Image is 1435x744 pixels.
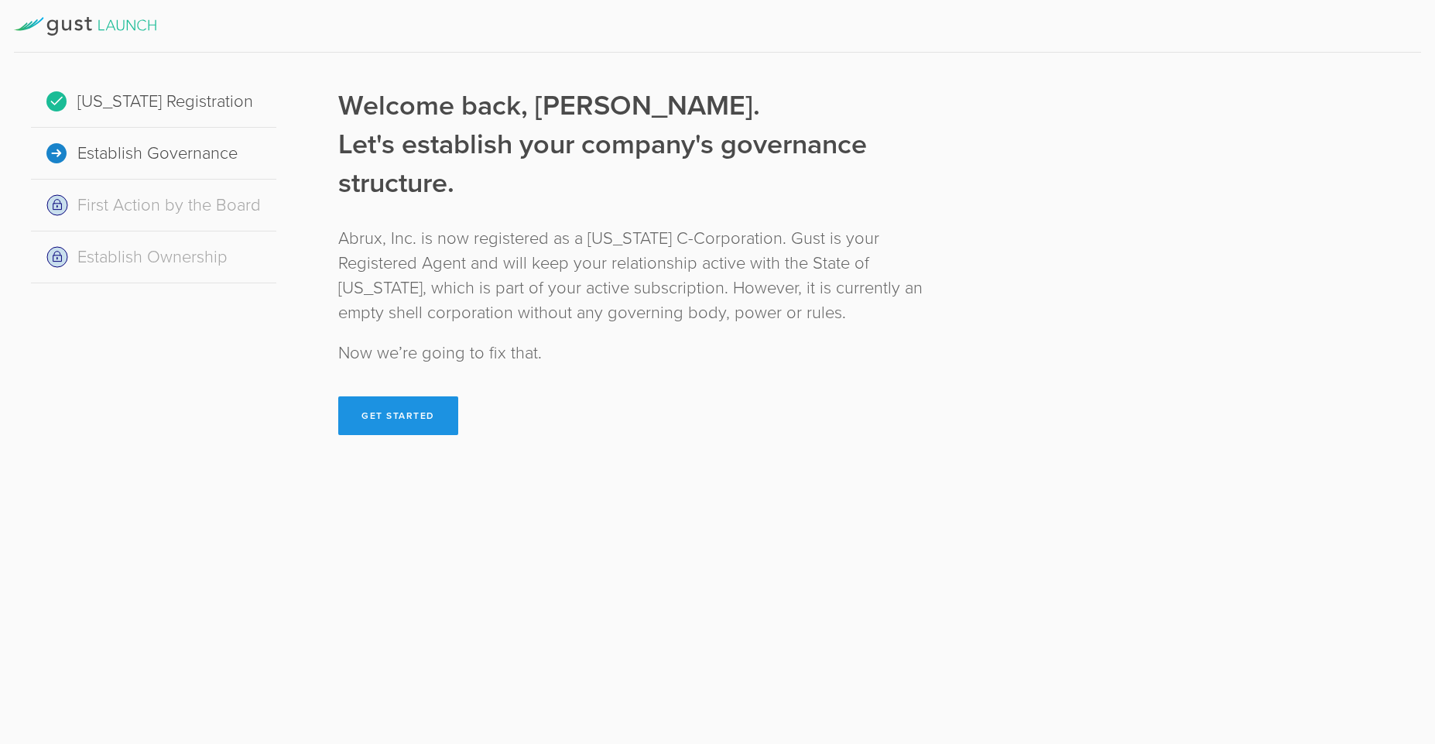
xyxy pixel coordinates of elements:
div: Establish Governance [31,128,276,180]
div: Let's establish your company's governance structure. [338,125,960,203]
div: Establish Ownership [31,231,276,283]
div: First Action by the Board [31,180,276,231]
iframe: Chat Widget [1358,623,1435,698]
button: Get Started [338,396,458,435]
div: Now we’re going to fix that. [338,341,960,365]
div: Abrux, Inc. is now registered as a [US_STATE] C-Corporation. Gust is your Registered Agent and wi... [338,226,960,325]
div: Welcome back, [PERSON_NAME]. [338,87,960,125]
div: [US_STATE] Registration [31,76,276,128]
